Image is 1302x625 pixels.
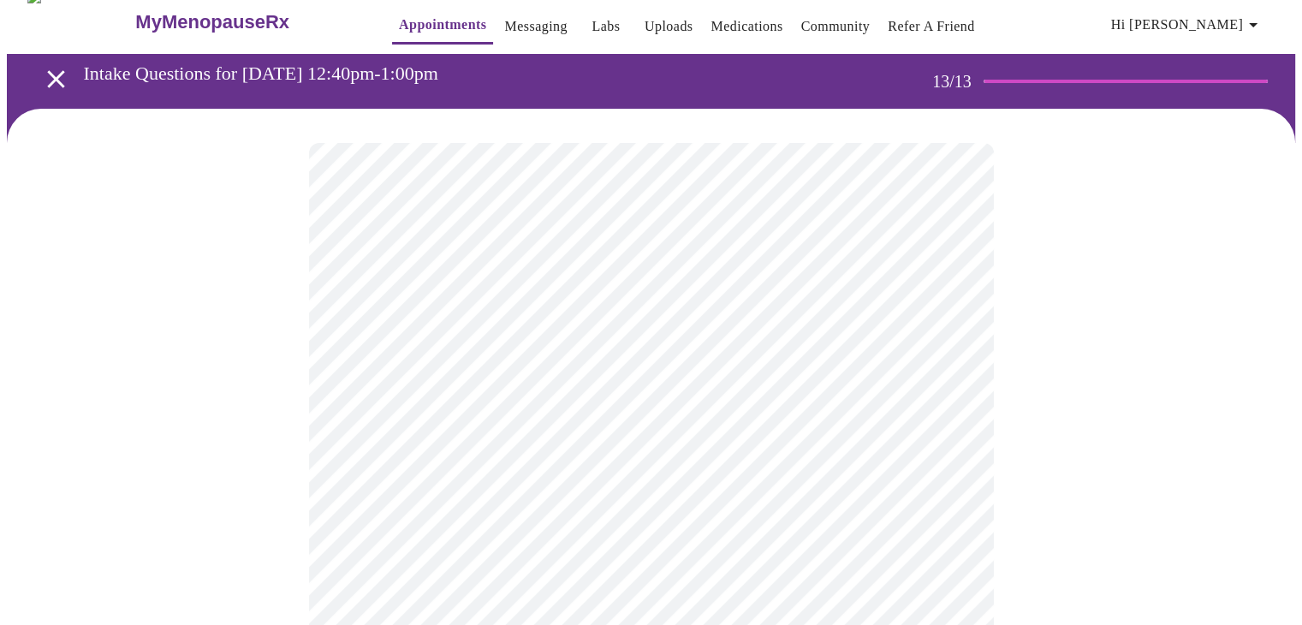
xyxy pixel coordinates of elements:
[801,15,871,39] a: Community
[704,9,789,44] button: Medications
[135,11,289,33] h3: MyMenopauseRx
[1111,13,1263,37] span: Hi [PERSON_NAME]
[579,9,633,44] button: Labs
[399,13,486,37] a: Appointments
[504,15,567,39] a: Messaging
[888,15,975,39] a: Refer a Friend
[932,72,984,92] h3: 13 / 13
[645,15,693,39] a: Uploads
[710,15,782,39] a: Medications
[794,9,877,44] button: Community
[84,62,865,85] h3: Intake Questions for [DATE] 12:40pm-1:00pm
[881,9,982,44] button: Refer a Friend
[31,54,81,104] button: open drawer
[638,9,700,44] button: Uploads
[592,15,620,39] a: Labs
[392,8,493,45] button: Appointments
[497,9,574,44] button: Messaging
[1104,8,1270,42] button: Hi [PERSON_NAME]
